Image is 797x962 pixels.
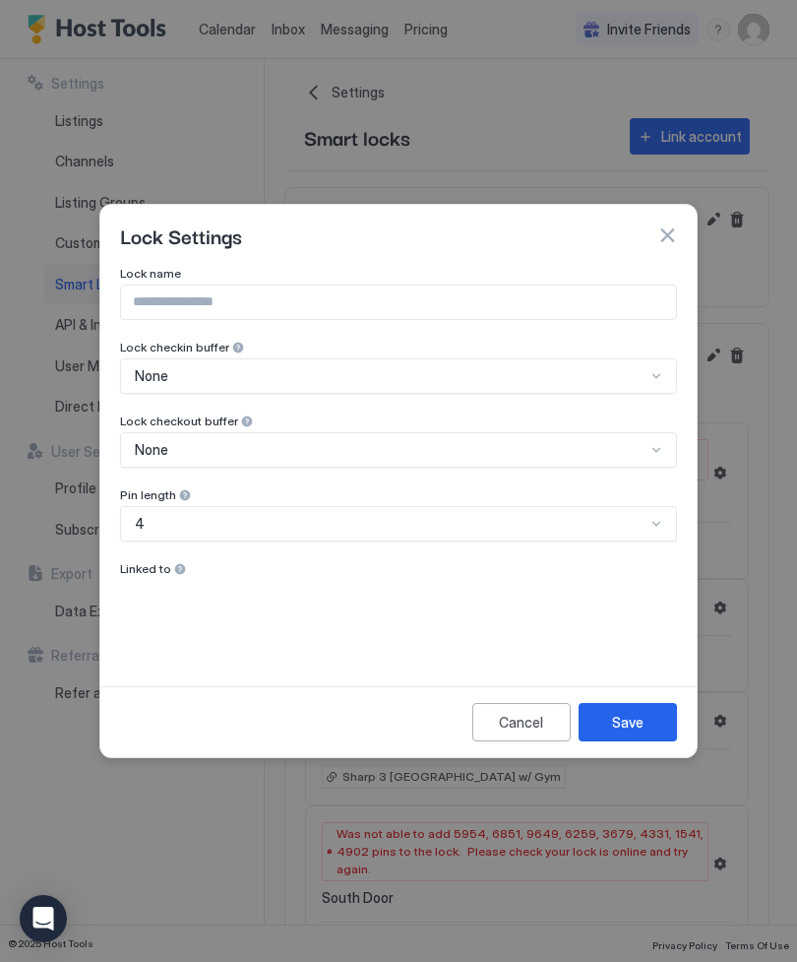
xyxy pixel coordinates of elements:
[135,515,145,533] span: 4
[120,340,229,354] span: Lock checkin buffer
[135,441,168,459] span: None
[120,414,238,428] span: Lock checkout buffer
[120,561,171,576] span: Linked to
[120,487,176,502] span: Pin length
[121,286,676,319] input: Input Field
[499,712,543,733] div: Cancel
[120,266,181,281] span: Lock name
[135,367,168,385] span: None
[120,221,242,250] span: Lock Settings
[612,712,644,733] div: Save
[472,703,571,741] button: Cancel
[20,895,67,942] div: Open Intercom Messenger
[579,703,677,741] button: Save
